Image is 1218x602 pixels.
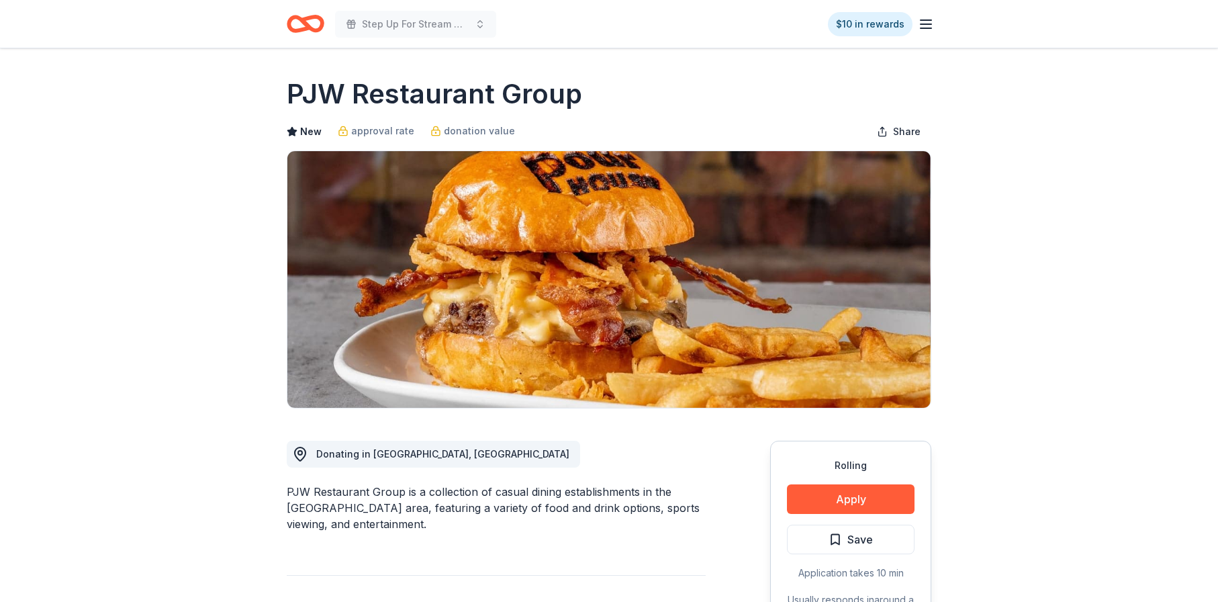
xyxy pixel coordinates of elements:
[787,525,915,554] button: Save
[847,531,873,548] span: Save
[335,11,496,38] button: Step Up For Stream Gift Basket Raffle
[828,12,912,36] a: $10 in rewards
[362,16,469,32] span: Step Up For Stream Gift Basket Raffle
[787,484,915,514] button: Apply
[351,123,414,139] span: approval rate
[287,151,931,408] img: Image for PJW Restaurant Group
[866,118,931,145] button: Share
[444,123,515,139] span: donation value
[787,458,915,474] div: Rolling
[787,565,915,581] div: Application takes 10 min
[338,123,414,139] a: approval rate
[893,124,921,140] span: Share
[287,484,706,532] div: PJW Restaurant Group is a collection of casual dining establishments in the [GEOGRAPHIC_DATA] are...
[316,448,569,460] span: Donating in [GEOGRAPHIC_DATA], [GEOGRAPHIC_DATA]
[430,123,515,139] a: donation value
[287,75,582,113] h1: PJW Restaurant Group
[300,124,322,140] span: New
[287,8,324,40] a: Home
